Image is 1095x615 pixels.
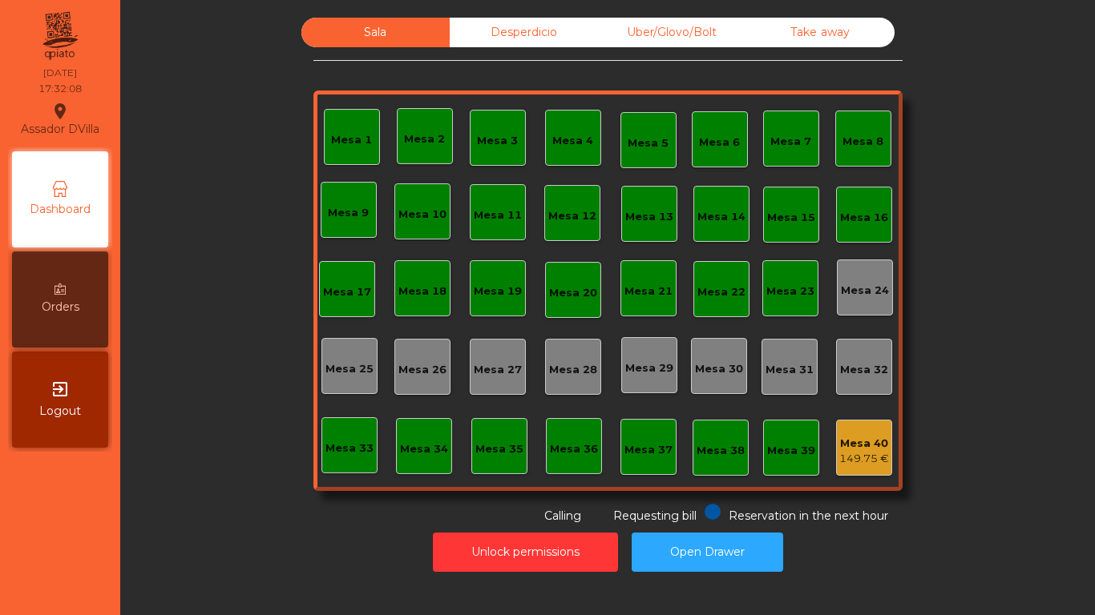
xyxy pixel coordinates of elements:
[38,82,82,96] div: 17:32:08
[625,360,673,376] div: Mesa 29
[624,283,673,299] div: Mesa 21
[450,18,598,47] div: Desperdicio
[729,508,888,523] span: Reservation in the next hour
[625,209,673,225] div: Mesa 13
[697,209,745,225] div: Mesa 14
[398,283,446,299] div: Mesa 18
[549,362,597,378] div: Mesa 28
[474,362,522,378] div: Mesa 27
[695,361,743,377] div: Mesa 30
[697,284,745,300] div: Mesa 22
[624,442,673,458] div: Mesa 37
[398,207,446,223] div: Mesa 10
[475,441,523,457] div: Mesa 35
[40,8,79,64] img: qpiato
[433,533,618,572] button: Unlock permissions
[404,131,445,147] div: Mesa 2
[398,362,446,378] div: Mesa 26
[549,285,597,301] div: Mesa 20
[43,66,77,80] div: [DATE]
[839,436,889,452] div: Mesa 40
[42,299,79,316] span: Orders
[697,443,745,459] div: Mesa 38
[770,134,811,150] div: Mesa 7
[767,443,815,459] div: Mesa 39
[30,201,91,218] span: Dashboard
[301,18,450,47] div: Sala
[544,508,581,523] span: Calling
[628,135,669,151] div: Mesa 5
[766,283,814,299] div: Mesa 23
[323,284,371,300] div: Mesa 17
[400,441,448,457] div: Mesa 34
[841,283,889,299] div: Mesa 24
[842,134,883,150] div: Mesa 8
[51,380,70,399] i: exit_to_app
[632,533,783,572] button: Open Drawer
[477,133,518,149] div: Mesa 3
[325,440,374,456] div: Mesa 33
[839,451,889,467] div: 149.75 €
[699,135,740,151] div: Mesa 6
[598,18,746,47] div: Uber/Glovo/Bolt
[767,210,815,226] div: Mesa 15
[474,283,522,299] div: Mesa 19
[550,441,598,457] div: Mesa 36
[51,102,70,121] i: location_on
[840,210,888,226] div: Mesa 16
[21,99,99,139] div: Assador DVilla
[474,207,522,223] div: Mesa 11
[548,208,596,224] div: Mesa 12
[613,508,697,523] span: Requesting bill
[746,18,895,47] div: Take away
[552,133,593,149] div: Mesa 4
[331,132,372,148] div: Mesa 1
[766,362,814,378] div: Mesa 31
[840,362,888,378] div: Mesa 32
[325,361,374,377] div: Mesa 25
[328,205,369,221] div: Mesa 9
[39,403,81,420] span: Logout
